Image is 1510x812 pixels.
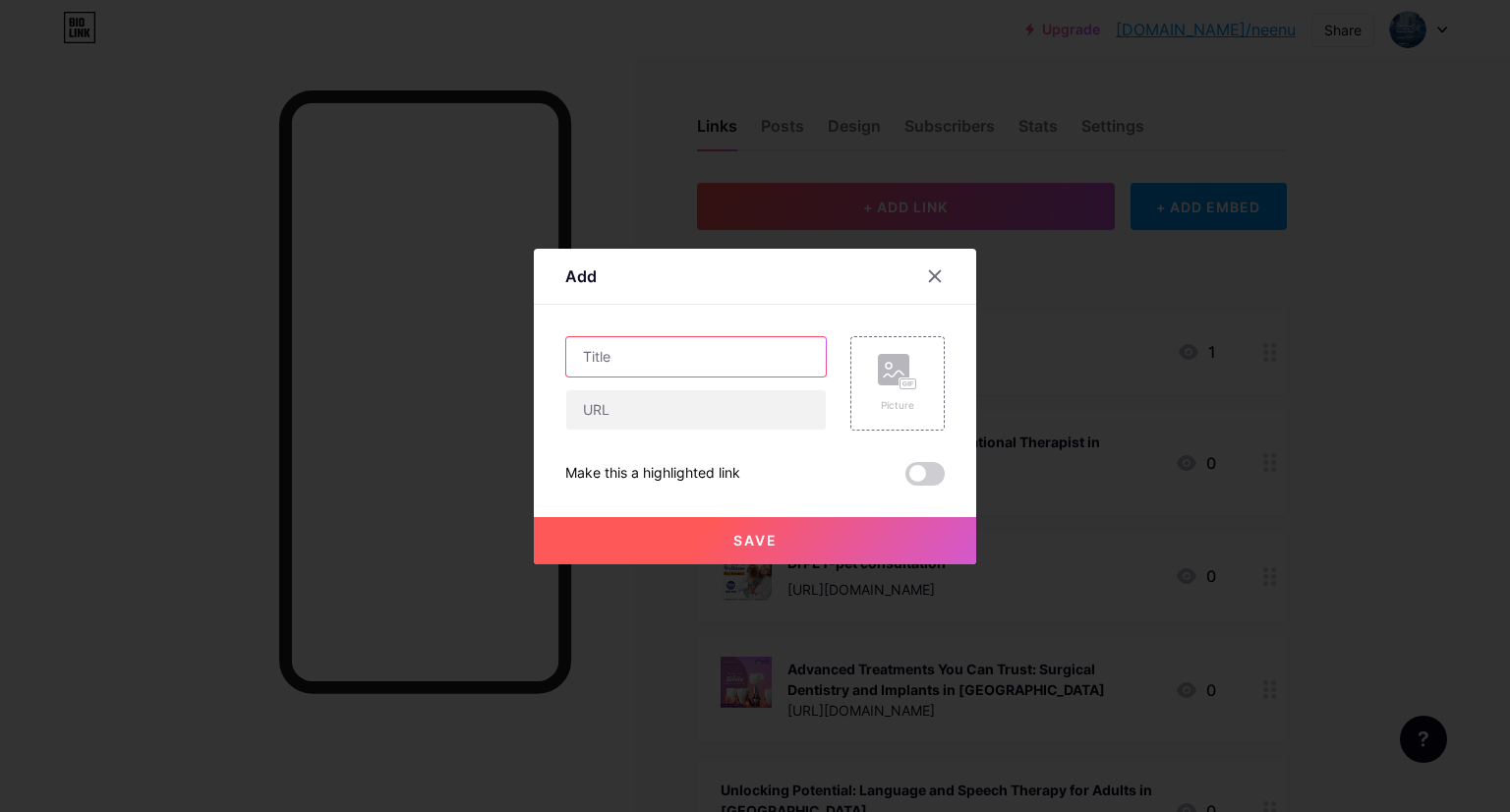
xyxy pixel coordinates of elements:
[566,337,826,377] input: Title
[565,462,740,486] div: Make this a highlighted link
[534,517,976,564] button: Save
[565,264,597,288] div: Add
[878,398,917,413] div: Picture
[566,390,826,430] input: URL
[733,532,778,549] span: Save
